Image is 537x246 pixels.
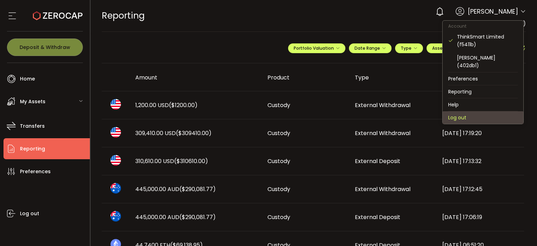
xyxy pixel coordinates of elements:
[110,99,121,110] img: usd_portfolio.svg
[443,72,523,85] li: Preferences
[20,167,51,177] span: Preferences
[427,43,456,53] button: Asset
[443,111,523,124] li: Log out
[401,45,417,51] span: Type
[174,157,208,165] span: ($310610.00)
[443,85,523,98] li: Reporting
[468,7,518,16] span: [PERSON_NAME]
[135,157,208,165] span: 310,610.00 USD
[443,98,523,111] li: Help
[437,157,524,165] div: [DATE] 17:13:32
[130,73,262,82] div: Amount
[102,9,145,22] span: Reporting
[349,73,437,82] div: Type
[432,45,445,51] span: Asset
[355,129,410,137] span: External Withdrawal
[437,185,524,193] div: [DATE] 17:12:45
[355,45,386,51] span: Date Range
[267,101,290,109] span: Custody
[395,43,423,53] button: Type
[294,45,340,51] span: Portfolio Valuation
[7,38,83,56] button: Deposit & Withdraw
[135,129,212,137] span: 309,410.00 USD
[110,183,121,194] img: aud_portfolio.svg
[355,101,410,109] span: External Withdrawal
[437,213,524,221] div: [DATE] 17:06:19
[179,213,216,221] span: ($290,081.77)
[355,185,410,193] span: External Withdrawal
[176,129,212,137] span: ($309410.00)
[179,185,216,193] span: ($290,081.77)
[450,20,526,28] span: ThinkSmart Limited (f5411b)
[267,185,290,193] span: Custody
[267,157,290,165] span: Custody
[110,127,121,138] img: usd_portfolio.svg
[457,54,518,69] div: [PERSON_NAME] (402db1)
[437,129,524,137] div: [DATE] 17:19:20
[288,43,345,53] button: Portfolio Valuation
[443,23,472,29] span: Account
[20,144,45,154] span: Reporting
[20,45,70,50] span: Deposit & Withdraw
[20,74,35,84] span: Home
[267,129,290,137] span: Custody
[349,43,392,53] button: Date Range
[355,157,400,165] span: External Deposit
[110,211,121,222] img: aud_portfolio.svg
[262,73,349,82] div: Product
[502,212,537,246] iframe: Chat Widget
[355,213,400,221] span: External Deposit
[135,185,216,193] span: 445,000.00 AUD
[20,209,39,219] span: Log out
[437,101,524,109] div: [DATE] 05:23:51
[110,155,121,166] img: usd_portfolio.svg
[169,101,198,109] span: ($1200.00)
[20,121,45,131] span: Transfers
[135,213,216,221] span: 445,000.00 AUD
[437,71,524,83] div: Created At
[457,33,518,48] div: ThinkSmart Limited (f5411b)
[267,213,290,221] span: Custody
[135,101,198,109] span: 1,200.00 USD
[20,97,45,107] span: My Assets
